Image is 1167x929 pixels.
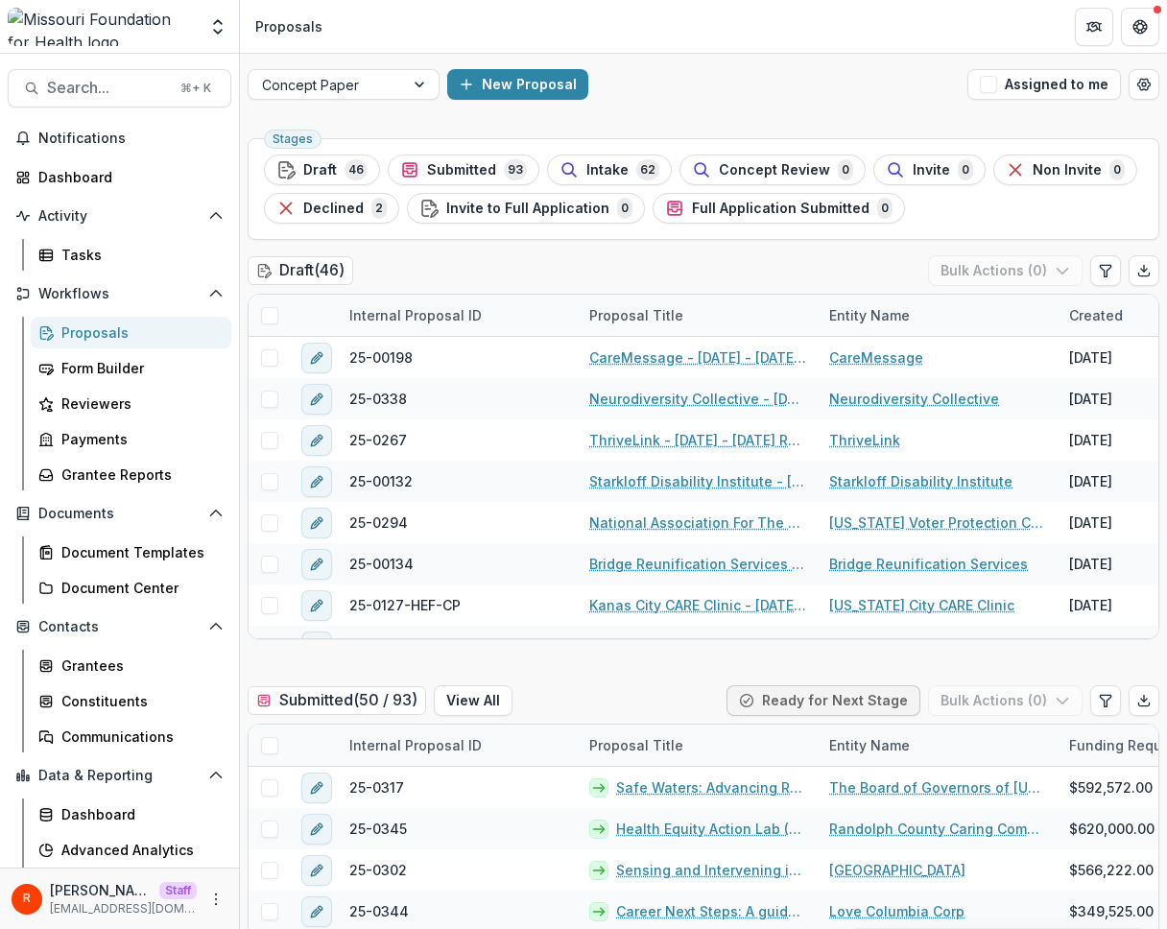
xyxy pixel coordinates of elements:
button: Open Workflows [8,278,231,309]
a: National Association For The Advancement Of Colored People - [DATE] - [DATE] Request for Concept ... [589,512,806,533]
a: Sensing and Intervening in Real-Time for Climate Change, Inequity, and Health Conditions [616,860,806,880]
div: Dashboard [61,804,216,824]
span: 25-0345 [349,819,407,839]
button: edit [301,343,332,373]
span: 93 [504,159,527,180]
span: 25-0317 [349,777,404,798]
div: Advanced Analytics [61,840,216,860]
span: 25-0344 [349,901,409,921]
div: Payments [61,429,216,449]
span: Activity [38,208,201,225]
a: Neurodiversity Collective [829,389,999,409]
div: Entity Name [818,725,1058,766]
span: Intake [586,162,629,179]
span: Data & Reporting [38,768,201,784]
button: Non Invite0 [993,155,1137,185]
div: Document Center [61,578,216,598]
a: [US_STATE] Voter Protection Coalition [829,512,1046,533]
button: Export table data [1129,255,1159,286]
a: Document Center [31,572,231,604]
span: 0 [958,159,973,180]
a: Constituents [31,685,231,717]
button: Draft46 [264,155,380,185]
span: 25-00134 [349,554,414,574]
button: Invite to Full Application0 [407,193,645,224]
a: The Board of Governors of [US_STATE][GEOGRAPHIC_DATA] [829,777,1046,798]
a: CareMessage [829,347,923,368]
a: New Nonprofit - [DATE] - [DATE] Request for Concept Papers [589,636,806,656]
a: Reviewers [31,388,231,419]
button: Ready for Next Stage [726,685,920,716]
div: Grantee Reports [61,464,216,485]
a: Advanced Analytics [31,834,231,866]
span: Draft [303,162,337,179]
a: MPWER [829,636,880,656]
a: Starkloff Disability Institute - [DATE] - [DATE] Request for Concept Papers [589,471,806,491]
button: Notifications [8,123,231,154]
div: [DATE] [1069,471,1112,491]
a: Bridge Reunification Services - [DATE] - [DATE] Request for Concept Papers [589,554,806,574]
div: Entity Name [818,295,1058,336]
span: 2 [371,198,387,219]
p: [PERSON_NAME] [50,880,152,900]
a: ThriveLink [829,430,900,450]
a: CareMessage - [DATE] - [DATE] Request for Concept Papers [589,347,806,368]
button: edit [301,590,332,621]
button: Open entity switcher [204,8,231,46]
div: [DATE] [1069,554,1112,574]
button: Submitted93 [388,155,539,185]
a: Payments [31,423,231,455]
a: Bridge Reunification Services [829,554,1028,574]
div: Proposal Title [578,305,695,325]
div: Proposal Title [578,725,818,766]
span: Workflows [38,286,201,302]
button: New Proposal [447,69,588,100]
button: edit [301,508,332,538]
a: Kanas City CARE Clinic - [DATE] - [DATE] Request for Concept Papers [589,595,806,615]
a: Tasks [31,239,231,271]
span: 25-0302 [349,860,407,880]
span: 25-00198 [349,347,413,368]
p: [EMAIL_ADDRESS][DOMAIN_NAME] [50,900,197,917]
button: Concept Review0 [679,155,866,185]
button: Open Activity [8,201,231,231]
button: edit [301,814,332,845]
span: Notifications [38,131,224,147]
button: Open Data & Reporting [8,760,231,791]
button: Open Documents [8,498,231,529]
div: Reviewers [61,393,216,414]
button: Open Contacts [8,611,231,642]
div: Dashboard [38,167,216,187]
span: Concept Review [719,162,830,179]
div: Proposal Title [578,295,818,336]
div: Entity Name [818,735,921,755]
div: Grantees [61,655,216,676]
button: edit [301,631,332,662]
span: $620,000.00 [1069,819,1155,839]
button: Get Help [1121,8,1159,46]
div: [DATE] [1069,636,1112,656]
a: Proposals [31,317,231,348]
p: Staff [159,882,197,899]
span: Invite [913,162,950,179]
button: Invite0 [873,155,986,185]
span: Contacts [38,619,201,635]
button: Bulk Actions (0) [928,255,1083,286]
a: Safe Waters: Advancing Rural Health Equity through Water Safety Access [616,777,806,798]
span: 0 [838,159,853,180]
div: ⌘ + K [177,78,215,99]
div: Proposal Title [578,735,695,755]
a: Dashboard [31,798,231,830]
span: 62 [636,159,659,180]
div: Communications [61,727,216,747]
a: ThriveLink - [DATE] - [DATE] Request for Concept Papers [589,430,806,450]
div: [DATE] [1069,430,1112,450]
a: Starkloff Disability Institute [829,471,1012,491]
img: Missouri Foundation for Health logo [8,8,197,46]
button: Export table data [1129,685,1159,716]
a: [US_STATE] City CARE Clinic [829,595,1014,615]
h2: Draft ( 46 ) [248,256,353,284]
